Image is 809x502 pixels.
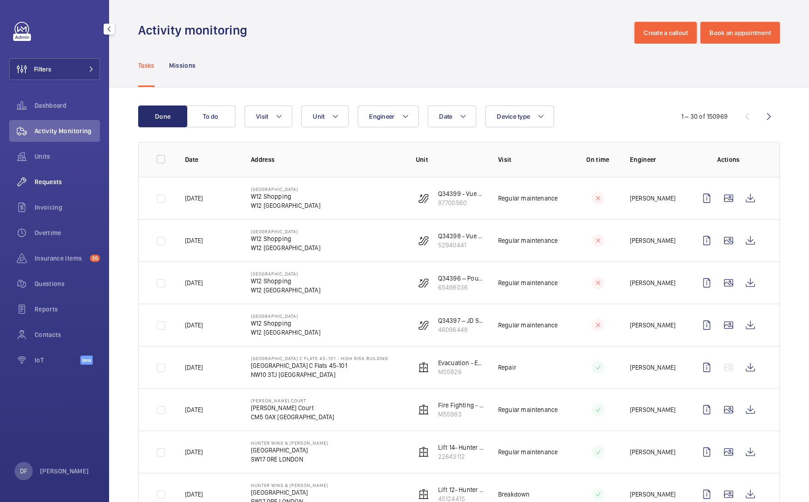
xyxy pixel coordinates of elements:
[418,447,429,457] img: elevator.svg
[418,404,429,415] img: elevator.svg
[630,490,675,499] p: [PERSON_NAME]
[40,467,89,476] p: [PERSON_NAME]
[251,192,320,201] p: W12 Shopping
[416,155,484,164] p: Unit
[251,286,320,295] p: W12 [GEOGRAPHIC_DATA]
[301,105,349,127] button: Unit
[251,412,335,422] p: CM5 0AX [GEOGRAPHIC_DATA]
[185,236,203,245] p: [DATE]
[35,152,100,161] span: Units
[438,358,484,367] p: Evacuation - EPL No 4 Flats 45-101 R/h
[498,321,558,330] p: Regular maintenance
[438,367,484,376] p: M55926
[418,362,429,373] img: elevator.svg
[418,320,429,331] img: escalator.svg
[20,467,27,476] p: DF
[169,61,196,70] p: Missions
[630,155,681,164] p: Engineer
[700,22,780,44] button: Book an appointment
[696,155,761,164] p: Actions
[438,231,484,241] p: Q34398 - Vue cinema 1-2 Escal
[498,363,516,372] p: Repair
[35,305,100,314] span: Reports
[35,101,100,110] span: Dashboard
[438,274,484,283] p: Q34396 – Poundland GD 1 Escal
[35,254,86,263] span: Insurance items
[185,447,203,457] p: [DATE]
[630,194,675,203] p: [PERSON_NAME]
[251,271,320,276] p: [GEOGRAPHIC_DATA]
[90,255,100,262] span: 35
[35,126,100,136] span: Activity Monitoring
[251,356,388,361] p: [GEOGRAPHIC_DATA] C Flats 45-101 - High Risk Building
[80,356,93,365] span: Beta
[251,155,401,164] p: Address
[138,61,155,70] p: Tasks
[438,316,484,325] p: Q34397 – JD Sport GD 1 Escala
[186,105,235,127] button: To do
[498,490,530,499] p: Breakdown
[630,447,675,457] p: [PERSON_NAME]
[580,155,615,164] p: On time
[35,228,100,237] span: Overtime
[438,198,484,207] p: 87700560
[498,405,558,414] p: Regular maintenance
[438,283,484,292] p: 65498036
[35,203,100,212] span: Invoicing
[439,113,452,120] span: Date
[438,241,484,250] p: 52940441
[245,105,292,127] button: Visit
[418,277,429,288] img: escalator.svg
[438,443,484,452] p: Lift 14- Hunter Wing (7FL)
[185,155,236,164] p: Date
[35,356,80,365] span: IoT
[251,229,320,234] p: [GEOGRAPHIC_DATA]
[256,113,268,120] span: Visit
[251,313,320,319] p: [GEOGRAPHIC_DATA]
[138,22,253,39] h1: Activity monitoring
[35,279,100,288] span: Questions
[438,189,484,198] p: Q34399 - Vue cinema 1-2 Escal
[251,243,320,252] p: W12 [GEOGRAPHIC_DATA]
[418,193,429,204] img: escalator.svg
[251,276,320,286] p: W12 Shopping
[681,112,728,121] div: 1 – 30 of 150969
[438,401,484,410] p: Fire Fighting - HPL Passenger Lift
[630,278,675,287] p: [PERSON_NAME]
[498,278,558,287] p: Regular maintenance
[251,398,335,403] p: [PERSON_NAME] Court
[9,58,100,80] button: Filters
[630,363,675,372] p: [PERSON_NAME]
[498,447,558,457] p: Regular maintenance
[313,113,325,120] span: Unit
[185,278,203,287] p: [DATE]
[251,319,320,328] p: W12 Shopping
[358,105,419,127] button: Engineer
[251,482,328,488] p: Hunter Wing & [PERSON_NAME]
[418,235,429,246] img: escalator.svg
[498,194,558,203] p: Regular maintenance
[35,330,100,339] span: Contacts
[35,177,100,186] span: Requests
[251,446,328,455] p: [GEOGRAPHIC_DATA]
[251,234,320,243] p: W12 Shopping
[251,440,328,446] p: Hunter Wing & [PERSON_NAME]
[438,452,484,461] p: 22643112
[185,363,203,372] p: [DATE]
[251,455,328,464] p: SW17 0RE LONDON
[185,321,203,330] p: [DATE]
[251,403,335,412] p: [PERSON_NAME] Court
[438,485,484,494] p: Lift 12- Hunter Wing (7FL)
[498,155,566,164] p: Visit
[438,410,484,419] p: M55983
[34,65,51,74] span: Filters
[251,201,320,210] p: W12 [GEOGRAPHIC_DATA]
[185,490,203,499] p: [DATE]
[438,325,484,334] p: 46096448
[251,488,328,497] p: [GEOGRAPHIC_DATA]
[185,194,203,203] p: [DATE]
[138,105,187,127] button: Done
[485,105,554,127] button: Device type
[251,186,320,192] p: [GEOGRAPHIC_DATA]
[369,113,395,120] span: Engineer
